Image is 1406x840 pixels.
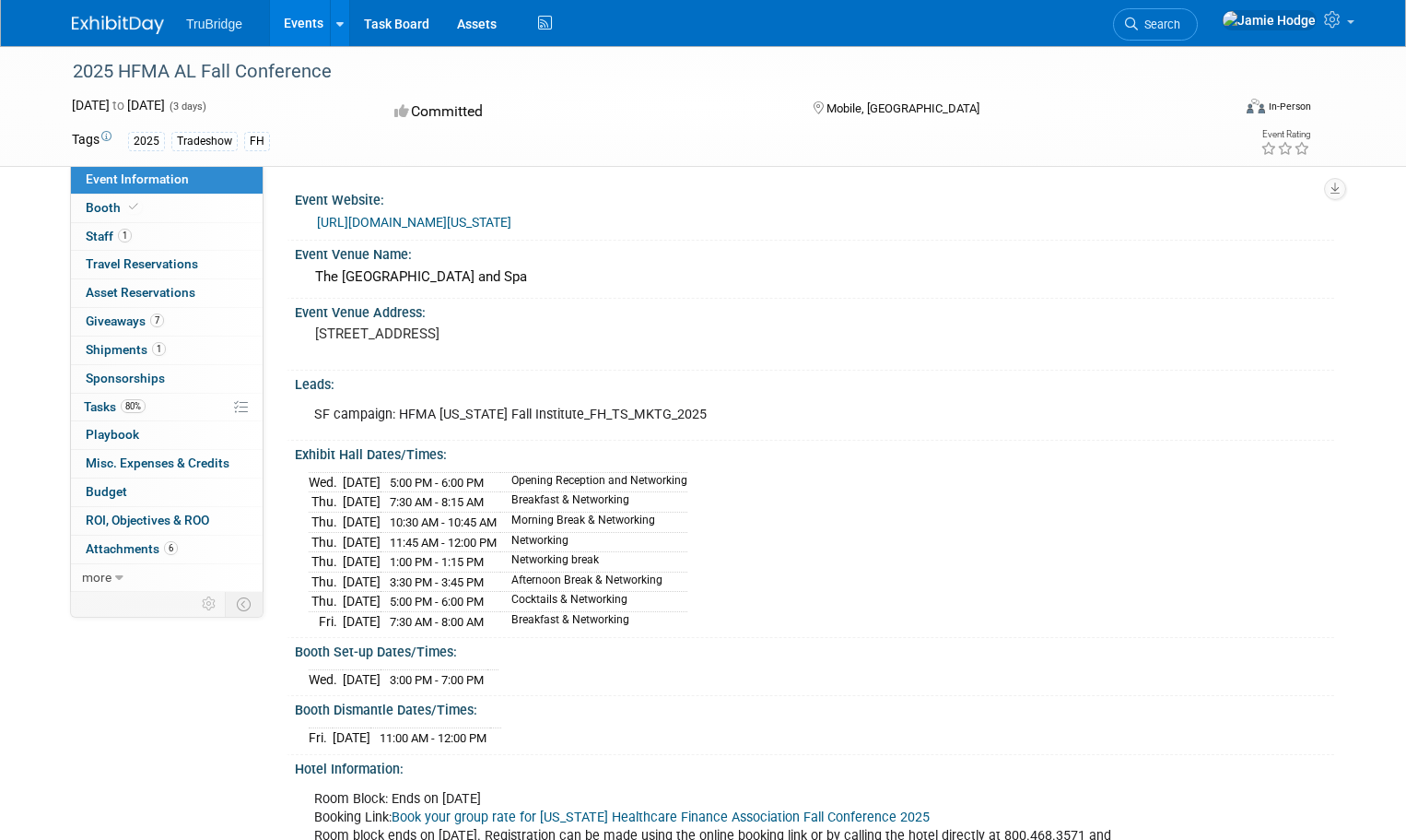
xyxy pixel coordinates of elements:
[71,337,263,364] a: Shipments1
[309,552,343,573] td: Thu.
[1128,96,1311,124] div: Event Format
[110,98,127,112] span: to
[309,472,343,492] td: Wed.
[500,552,687,573] td: Networking break
[500,513,687,533] td: Morning Break & Networking
[86,229,132,243] span: Staff
[86,256,198,271] span: Travel Reservations
[71,450,263,478] a: Misc. Expenses & Credits
[71,536,263,563] a: Attachments6
[171,132,238,151] div: Tradeshow
[1113,8,1198,41] a: Search
[86,200,142,215] span: Booth
[72,98,165,112] span: [DATE] [DATE]
[295,696,1334,719] div: Booth Dismantle Dates/Times:
[390,595,484,609] span: 5:00 PM - 6:00 PM
[86,172,189,186] span: Event Information
[309,532,343,552] td: Thu.
[295,441,1334,464] div: Exhibit Hall Dates/Times:
[193,592,226,616] td: Personalize Event Tab Strip
[152,342,166,356] span: 1
[295,299,1334,322] div: Event Venue Address:
[343,552,381,573] td: [DATE]
[317,215,511,230] a: [URL][DOMAIN_NAME][US_STATE]
[86,455,229,470] span: Misc. Expenses & Credits
[71,251,263,278] a: Travel Reservations
[71,195,263,222] a: Booth
[71,507,263,535] a: ROI, Objectives & ROO
[343,472,381,492] td: [DATE]
[118,229,132,243] span: 1
[72,130,111,151] td: Tags
[390,515,497,529] span: 10:30 AM - 10:45 AM
[500,492,687,513] td: Breakfast & Networking
[1247,99,1265,113] img: Format-Inperson.png
[309,611,343,631] td: Fri.
[500,472,687,492] td: Opening Reception and Networking
[72,16,164,34] img: ExhibitDay
[309,669,343,689] td: Wed.
[301,396,1131,433] div: SF campaign: HFMA [US_STATE] Fall Institute_FH_TS_MKTG_2025
[343,611,381,631] td: [DATE]
[343,592,381,612] td: [DATE]
[86,541,178,556] span: Attachments
[150,314,164,327] span: 7
[121,399,146,413] span: 80%
[1268,100,1311,113] div: In-Person
[343,532,381,552] td: [DATE]
[390,673,484,687] span: 3:00 PM - 7:00 PM
[380,731,486,745] span: 11:00 AM - 12:00 PM
[86,513,209,527] span: ROI, Objectives & ROO
[392,810,930,825] a: Book your group rate for [US_STATE] Healthcare Finance Association Fall Conference 2025
[71,279,263,307] a: Asset Reservations
[86,285,195,300] span: Asset Reservations
[1138,18,1180,31] span: Search
[86,484,127,499] span: Budget
[500,611,687,631] td: Breakfast & Networking
[71,394,263,421] a: Tasks80%
[71,166,263,194] a: Event Information
[164,541,178,555] span: 6
[390,575,484,589] span: 3:30 PM - 3:45 PM
[390,615,484,629] span: 7:30 AM - 8:00 AM
[1260,130,1310,139] div: Event Rating
[343,513,381,533] td: [DATE]
[309,572,343,592] td: Thu.
[390,495,484,509] span: 7:30 AM - 8:15 AM
[71,365,263,393] a: Sponsorships
[295,755,1334,778] div: Hotel Information:
[390,555,484,569] span: 1:00 PM - 1:15 PM
[66,55,1205,89] div: 2025 HFMA AL Fall Conference
[343,669,381,689] td: [DATE]
[500,532,687,552] td: Networking
[71,223,263,251] a: Staff1
[295,186,1334,209] div: Event Website:
[86,371,165,385] span: Sponsorships
[295,371,1334,394] div: Leads:
[390,476,484,490] span: 5:00 PM - 6:00 PM
[226,592,264,616] td: Toggle Event Tabs
[71,564,263,592] a: more
[86,427,139,442] span: Playbook
[343,492,381,513] td: [DATE]
[128,132,165,151] div: 2025
[295,241,1334,264] div: Event Venue Name:
[295,638,1334,661] div: Booth Set-up Dates/Times:
[309,513,343,533] td: Thu.
[244,132,270,151] div: FH
[71,479,263,506] a: Budget
[186,17,242,31] span: TruBridge
[86,342,166,357] span: Shipments
[84,399,146,414] span: Tasks
[333,728,370,747] td: [DATE]
[390,536,497,550] span: 11:45 AM - 12:00 PM
[343,572,381,592] td: [DATE]
[71,421,263,449] a: Playbook
[129,202,138,212] i: Booth reservation complete
[168,101,206,112] span: (3 days)
[389,96,783,128] div: Committed
[1222,10,1317,30] img: Jamie Hodge
[309,492,343,513] td: Thu.
[71,308,263,336] a: Giveaways7
[500,592,687,612] td: Cocktails & Networking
